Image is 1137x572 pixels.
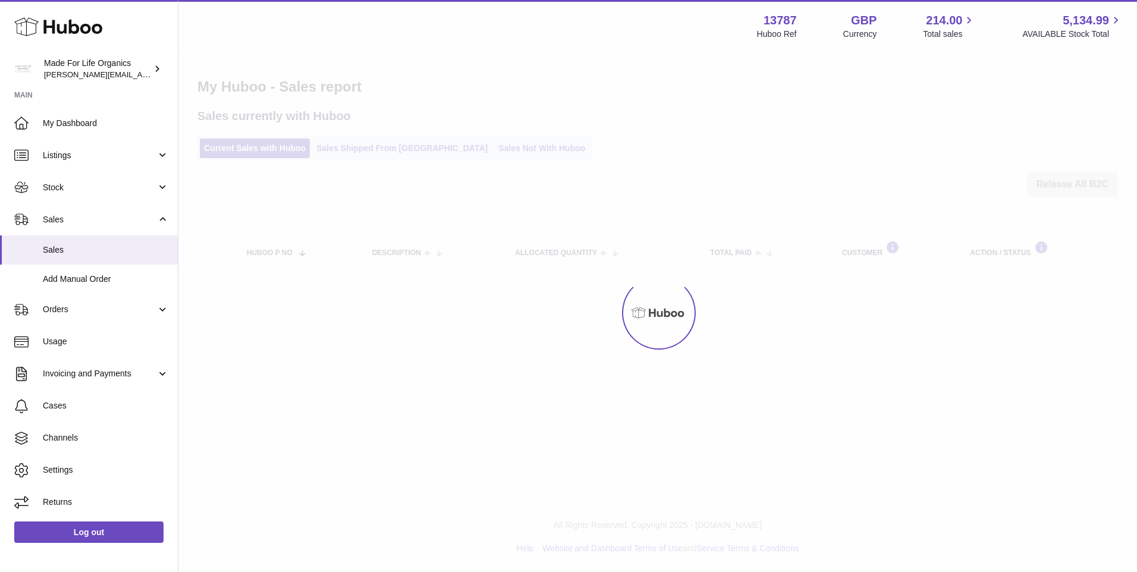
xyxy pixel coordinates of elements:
[923,29,976,40] span: Total sales
[43,432,169,444] span: Channels
[1022,12,1123,40] a: 5,134.99 AVAILABLE Stock Total
[764,12,797,29] strong: 13787
[43,244,169,256] span: Sales
[926,12,962,29] span: 214.00
[43,368,156,379] span: Invoicing and Payments
[923,12,976,40] a: 214.00 Total sales
[14,521,164,543] a: Log out
[43,400,169,411] span: Cases
[44,70,302,79] span: [PERSON_NAME][EMAIL_ADDRESS][PERSON_NAME][DOMAIN_NAME]
[851,12,877,29] strong: GBP
[43,304,156,315] span: Orders
[843,29,877,40] div: Currency
[1063,12,1109,29] span: 5,134.99
[43,182,156,193] span: Stock
[43,496,169,508] span: Returns
[44,58,151,80] div: Made For Life Organics
[43,118,169,129] span: My Dashboard
[43,464,169,476] span: Settings
[14,60,32,78] img: geoff.winwood@madeforlifeorganics.com
[757,29,797,40] div: Huboo Ref
[43,150,156,161] span: Listings
[1022,29,1123,40] span: AVAILABLE Stock Total
[43,336,169,347] span: Usage
[43,214,156,225] span: Sales
[43,274,169,285] span: Add Manual Order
